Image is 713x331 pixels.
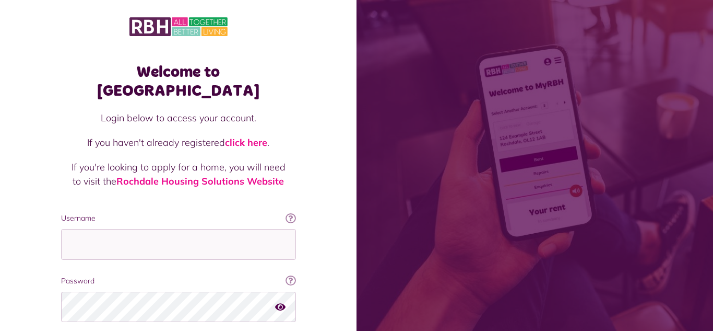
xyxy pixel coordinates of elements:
[225,136,267,149] a: click here
[61,63,296,100] h1: Welcome to [GEOGRAPHIC_DATA]
[129,16,228,38] img: MyRBH
[72,135,286,150] p: If you haven't already registered .
[72,160,286,188] p: If you're looking to apply for a home, you will need to visit the
[72,111,286,125] p: Login below to access your account.
[116,175,284,187] a: Rochdale Housing Solutions Website
[61,213,296,224] label: Username
[61,276,296,287] label: Password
